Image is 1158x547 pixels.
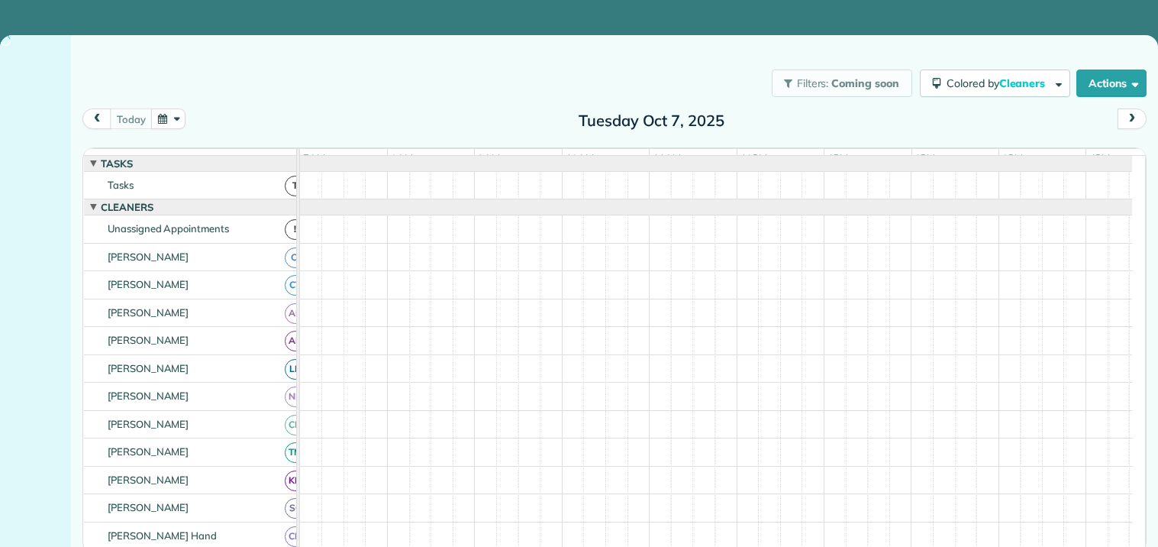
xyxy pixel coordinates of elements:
span: AH [285,303,305,324]
span: 2pm [912,152,939,164]
span: 9am [475,152,503,164]
span: ND [285,387,305,407]
span: [PERSON_NAME] [105,445,192,458]
span: Filters: [797,76,829,90]
button: next [1118,108,1147,129]
span: [PERSON_NAME] [105,334,192,346]
span: [PERSON_NAME] [105,390,192,402]
span: LH [285,359,305,380]
span: 10am [563,152,597,164]
span: Colored by [947,76,1050,90]
button: prev [82,108,111,129]
button: Actions [1076,70,1147,97]
span: Tasks [105,179,137,191]
button: Colored byCleaners [920,70,1070,97]
span: [PERSON_NAME] [105,501,192,513]
span: 11am [650,152,684,164]
span: Cleaners [98,201,156,213]
span: [PERSON_NAME] [105,418,192,430]
span: [PERSON_NAME] [105,278,192,290]
span: AR [285,331,305,351]
span: CM [285,415,305,435]
span: TM [285,442,305,463]
span: [PERSON_NAME] [105,362,192,374]
span: ! [285,219,305,240]
span: CJ [285,248,305,268]
span: 1pm [824,152,851,164]
span: Coming soon [831,76,900,90]
span: [PERSON_NAME] Hand [105,529,220,542]
span: CT [285,275,305,296]
span: 4pm [1086,152,1113,164]
span: 8am [388,152,416,164]
span: Cleaners [999,76,1048,90]
span: KD [285,471,305,491]
span: CH [285,526,305,547]
h2: Tuesday Oct 7, 2025 [556,112,747,129]
span: T [285,176,305,196]
span: Tasks [98,157,136,170]
span: SC [285,498,305,519]
span: [PERSON_NAME] [105,251,192,263]
span: 3pm [999,152,1026,164]
button: today [110,108,152,129]
span: [PERSON_NAME] [105,474,192,486]
span: Unassigned Appointments [105,222,232,235]
span: [PERSON_NAME] [105,306,192,319]
span: 12pm [737,152,770,164]
span: 7am [300,152,328,164]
